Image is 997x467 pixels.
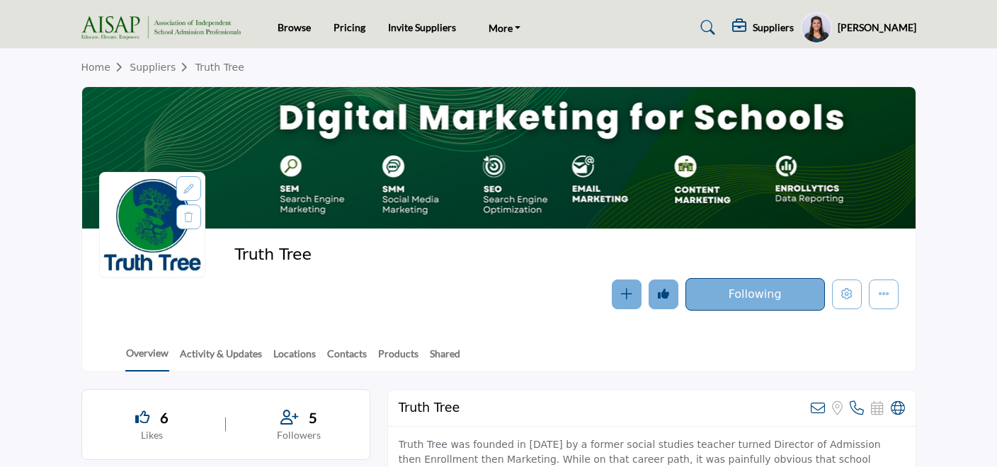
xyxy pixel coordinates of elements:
a: More [479,18,531,38]
a: Browse [278,21,311,33]
a: Search [687,16,724,39]
h5: Suppliers [753,21,794,34]
p: Followers [246,428,353,442]
a: Suppliers [130,62,195,73]
a: Contacts [326,346,368,371]
a: Locations [273,346,317,371]
h5: [PERSON_NAME] [838,21,916,35]
div: Aspect Ratio:1:1,Size:400x400px [176,176,201,201]
a: Home [81,62,130,73]
a: Overview [125,345,169,371]
a: Pricing [334,21,365,33]
button: Edit company [832,279,862,309]
h2: Truth Tree [234,246,624,264]
span: 6 [160,407,169,428]
button: Following [685,278,825,311]
a: Shared [429,346,461,371]
button: Show hide supplier dropdown [801,12,832,43]
div: Suppliers [732,19,794,36]
a: Products [377,346,419,371]
button: More details [869,279,899,309]
a: Invite Suppliers [388,21,456,33]
button: Undo like [649,279,678,309]
img: site Logo [81,16,248,40]
p: Likes [99,428,206,442]
span: 5 [309,407,317,428]
h2: Truth Tree [399,400,460,415]
a: Truth Tree [195,62,244,73]
a: Activity & Updates [179,346,263,371]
